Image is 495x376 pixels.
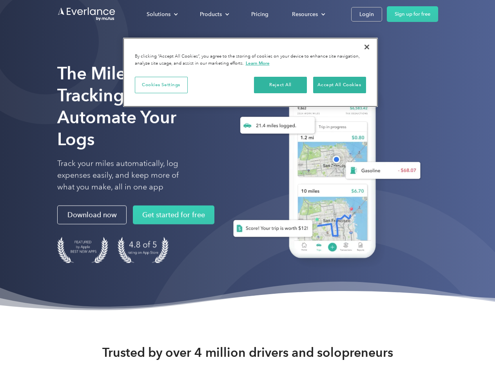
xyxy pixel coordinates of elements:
button: Accept All Cookies [313,77,366,93]
button: Cookies Settings [135,77,188,93]
a: Sign up for free [387,6,438,22]
a: Go to homepage [57,7,116,22]
a: Download now [57,206,127,224]
div: By clicking “Accept All Cookies”, you agree to the storing of cookies on your device to enhance s... [135,53,366,67]
p: Track your miles automatically, log expenses easily, and keep more of what you make, all in one app [57,158,197,193]
img: Everlance, mileage tracker app, expense tracking app [221,74,427,270]
div: Solutions [147,9,170,19]
a: Login [351,7,382,22]
strong: Trusted by over 4 million drivers and solopreneurs [102,345,393,360]
button: Close [358,38,375,56]
div: Products [192,7,236,21]
a: Pricing [243,7,276,21]
div: Pricing [251,9,268,19]
button: Reject All [254,77,307,93]
div: Privacy [123,38,378,107]
img: 4.9 out of 5 stars on the app store [118,237,169,263]
div: Resources [284,7,332,21]
div: Login [359,9,374,19]
img: Badge for Featured by Apple Best New Apps [57,237,108,263]
div: Products [200,9,222,19]
a: Get started for free [133,206,214,224]
div: Resources [292,9,318,19]
div: Solutions [139,7,184,21]
div: Cookie banner [123,38,378,107]
a: More information about your privacy, opens in a new tab [246,60,270,66]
